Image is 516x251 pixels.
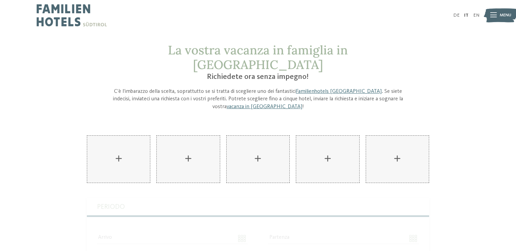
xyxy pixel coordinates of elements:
[168,42,348,72] span: La vostra vacanza in famiglia in [GEOGRAPHIC_DATA]
[113,88,403,111] p: C’è l’imbarazzo della scelta, soprattutto se si tratta di scegliere uno dei fantastici . Se siete...
[207,73,309,81] span: Richiedete ora senza impegno!
[473,13,479,18] a: EN
[453,13,460,18] a: DE
[227,104,302,110] a: vacanza in [GEOGRAPHIC_DATA]
[464,13,469,18] a: IT
[500,12,511,18] span: Menu
[296,89,382,94] a: Familienhotels [GEOGRAPHIC_DATA]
